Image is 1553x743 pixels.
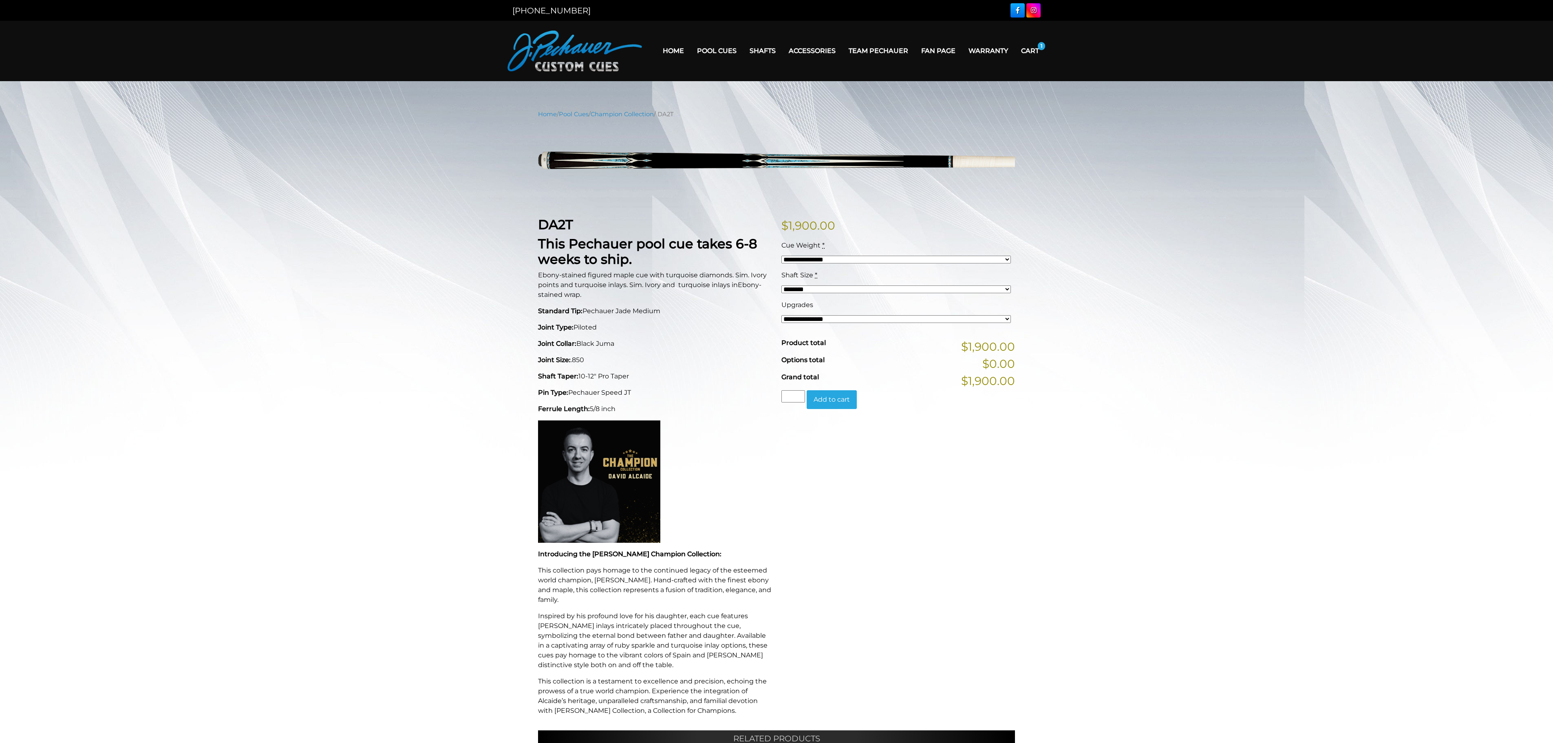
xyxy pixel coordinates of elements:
[690,40,743,61] a: Pool Cues
[538,271,767,289] span: Ebony-stained figured maple cue with turquoise diamonds. Sim. Ivory points and turquoise inlays. ...
[1015,40,1046,61] a: Cart
[822,241,825,249] abbr: required
[538,405,590,413] strong: Ferrule Length:
[781,271,813,279] span: Shaft Size
[538,371,772,381] p: 10-12" Pro Taper
[538,340,576,347] strong: Joint Collar:
[781,356,825,364] span: Options total
[781,301,813,309] span: Upgrades
[538,111,557,118] a: Home
[538,677,772,716] p: This collection is a testament to excellence and precision, echoing the prowess of a true world c...
[962,40,1015,61] a: Warranty
[538,339,772,349] p: Black Juma
[538,217,573,232] strong: DA2T
[538,356,571,364] strong: Joint Size:
[559,111,589,118] a: Pool Cues
[781,219,788,232] span: $
[538,389,568,396] strong: Pin Type:
[591,111,654,118] a: Champion Collection
[743,40,782,61] a: Shafts
[807,390,857,409] button: Add to cart
[538,307,582,315] strong: Standard Tip:
[507,31,642,71] img: Pechauer Custom Cues
[781,219,835,232] bdi: 1,900.00
[538,125,1015,204] img: DA2T-UPDATED.png
[538,404,772,414] p: 5/8 inch
[842,40,915,61] a: Team Pechauer
[656,40,690,61] a: Home
[538,372,578,380] strong: Shaft Taper:
[538,550,721,558] strong: Introducing the [PERSON_NAME] Champion Collection:
[538,566,772,605] p: This collection pays homage to the continued legacy of the esteemed world champion, [PERSON_NAME]...
[538,110,1015,119] nav: Breadcrumb
[538,323,772,332] p: Piloted
[782,40,842,61] a: Accessories
[538,236,757,267] strong: This Pechauer pool cue takes 6-8 weeks to ship.
[538,323,574,331] strong: Joint Type:
[781,390,805,402] input: Product quantity
[815,271,817,279] abbr: required
[961,338,1015,355] span: $1,900.00
[538,355,772,365] p: .850
[538,611,772,670] p: Inspired by his profound love for his daughter, each cue features [PERSON_NAME] inlays intricatel...
[512,6,591,15] a: [PHONE_NUMBER]
[538,306,772,316] p: Pechauer Jade Medium
[781,373,819,381] span: Grand total
[781,339,826,347] span: Product total
[915,40,962,61] a: Fan Page
[961,372,1015,389] span: $1,900.00
[781,241,821,249] span: Cue Weight
[538,388,772,398] p: Pechauer Speed JT
[982,355,1015,372] span: $0.00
